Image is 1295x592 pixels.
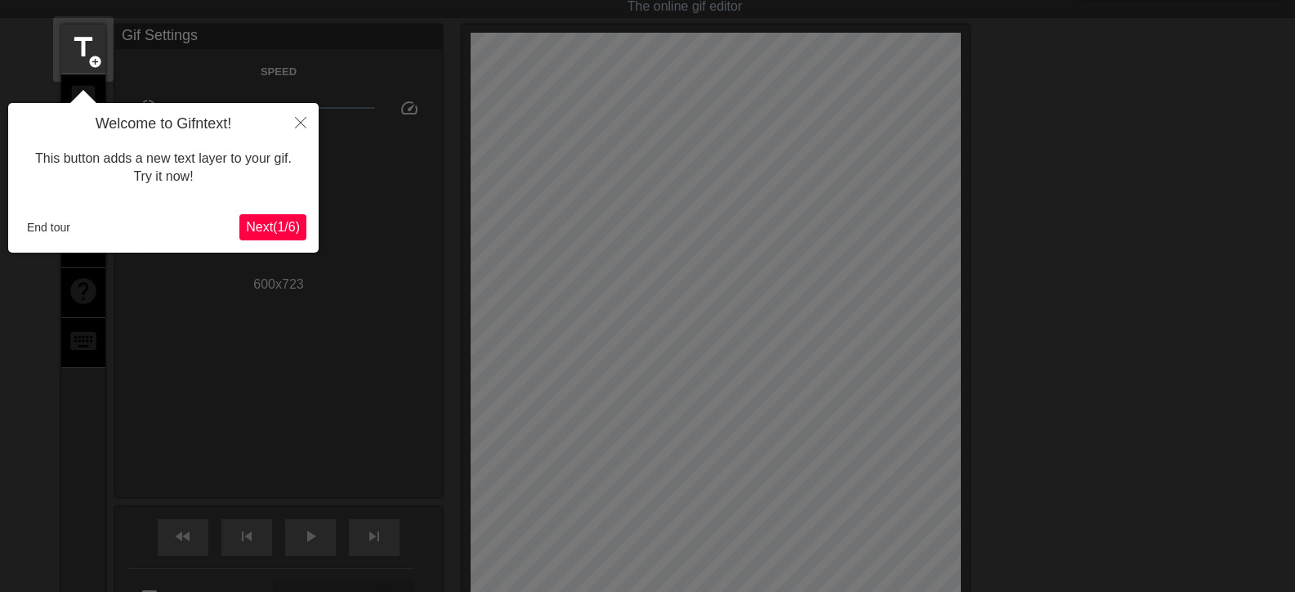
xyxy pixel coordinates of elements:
[239,214,306,240] button: Next
[283,103,319,141] button: Close
[20,215,77,240] button: End tour
[246,220,300,234] span: Next ( 1 / 6 )
[20,133,306,203] div: This button adds a new text layer to your gif. Try it now!
[20,115,306,133] h4: Welcome to Gifntext!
